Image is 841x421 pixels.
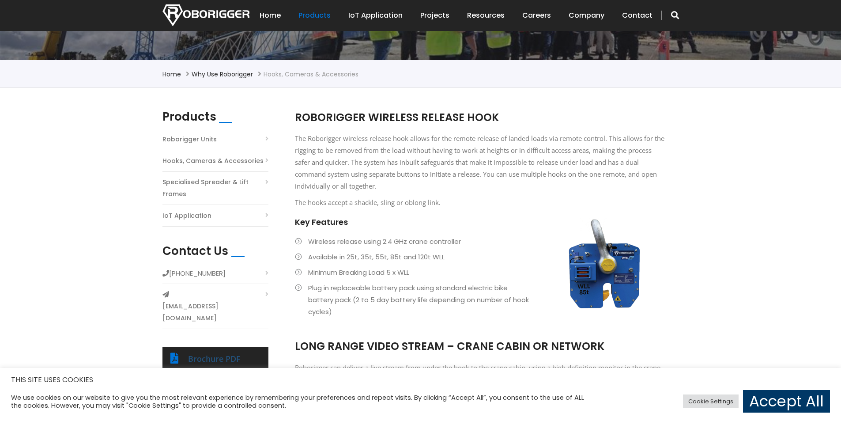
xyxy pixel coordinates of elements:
[569,2,604,29] a: Company
[188,353,241,364] a: Brochure PDF
[295,282,666,318] li: Plug in replaceable battery pack using standard electric bike battery pack (2 to 5 day battery li...
[295,110,499,125] span: ROBORIGGER WIRELESS RELEASE HOOK
[295,197,666,209] p: The hooks accept a shackle, sling or oblong link.
[162,176,268,200] a: Specialised Spreader & Lift Frames
[162,133,217,145] a: Roborigger Units
[348,2,403,29] a: IoT Application
[162,244,228,258] h2: Contact Us
[743,390,830,413] a: Accept All
[162,70,181,79] a: Home
[298,2,331,29] a: Products
[162,155,264,167] a: Hooks, Cameras & Accessories
[295,235,666,247] li: Wireless release using 2.4 GHz crane controller
[522,2,551,29] a: Careers
[260,2,281,29] a: Home
[308,268,409,277] span: Minimum Breaking Load 5 x WLL
[295,251,666,263] li: Available in 25t, 35t, 55t, 85t and 120t WLL
[295,362,666,398] p: Roborigger can deliver a live stream from under the hook to the crane cabin, using a high definit...
[420,2,449,29] a: Projects
[162,267,268,284] li: [PHONE_NUMBER]
[162,4,249,26] img: Nortech
[622,2,652,29] a: Contact
[162,110,216,124] h2: Products
[11,374,830,386] h5: THIS SITE USES COOKIES
[162,210,211,222] a: IoT Application
[192,70,253,79] a: Why use Roborigger
[162,300,268,324] a: [EMAIL_ADDRESS][DOMAIN_NAME]
[295,216,666,228] h4: Key Features
[295,133,666,192] p: The Roborigger wireless release hook allows for the remote release of landed loads via remote con...
[683,394,739,408] a: Cookie Settings
[264,69,358,80] li: Hooks, Cameras & Accessories
[467,2,505,29] a: Resources
[11,394,585,410] div: We use cookies on our website to give you the most relevant experience by remembering your prefer...
[295,339,666,354] h2: LONG RANGE VIDEO STREAM – CRANE CABIN OR NETWORK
